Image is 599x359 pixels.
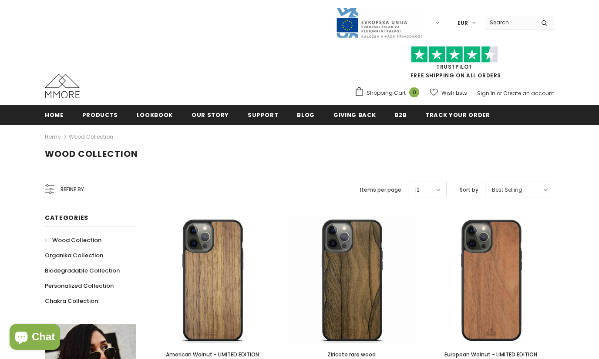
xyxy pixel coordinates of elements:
inbox-online-store-chat: Shopify online store chat [7,324,63,352]
span: 12 [415,186,420,194]
a: Blog [297,105,315,124]
span: Products [82,111,118,119]
span: EUR [458,19,468,27]
span: Biodegradable Collection [45,266,120,275]
span: Giving back [333,111,376,119]
label: Items per page [360,186,401,194]
a: Wood Collection [45,233,101,248]
a: Organika Collection [45,248,103,263]
a: Track your order [425,105,490,124]
img: Trust Pilot Stars [411,46,498,63]
a: Personalized Collection [45,278,114,293]
span: Blog [297,111,315,119]
a: Javni Razpis [336,19,423,26]
a: Giving back [333,105,376,124]
span: European Walnut - LIMITED EDITION [444,351,537,358]
span: Wood Collection [52,236,101,244]
img: MMORE Cases [45,74,80,98]
a: Chakra Collection [45,293,98,309]
span: FREE SHIPPING ON ALL ORDERS [354,50,554,79]
a: Trustpilot [436,63,472,70]
span: support [248,111,279,119]
span: Categories [45,213,88,222]
a: Home [45,105,64,124]
span: Refine by [61,185,84,194]
a: support [248,105,279,124]
span: Best Selling [492,186,522,194]
a: Lookbook [137,105,173,124]
span: Ziricote rare wood [327,351,376,358]
span: Our Story [192,111,229,119]
a: B2B [394,105,407,124]
span: or [497,90,502,97]
span: Track your order [425,111,490,119]
label: Sort by [460,186,478,194]
a: Create an account [503,90,554,97]
a: Products [82,105,118,124]
span: Personalized Collection [45,282,114,290]
input: Search Site [485,16,535,29]
img: Javni Razpis [336,7,423,39]
span: Shopping Cart [367,89,406,97]
span: Wish Lists [441,89,467,97]
span: Lookbook [137,111,173,119]
span: 0 [409,87,419,97]
a: Biodegradable Collection [45,263,120,278]
span: Home [45,111,64,119]
span: Chakra Collection [45,297,98,305]
a: Home [45,132,61,142]
span: American Walnut - LIMITED EDITION [166,351,259,358]
span: B2B [394,111,407,119]
span: Wood Collection [45,148,138,160]
a: Wish Lists [430,85,467,100]
span: Organika Collection [45,251,103,259]
a: Shopping Cart 0 [354,86,424,100]
a: Our Story [192,105,229,124]
a: Sign In [477,90,495,97]
a: Wood Collection [69,133,113,140]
